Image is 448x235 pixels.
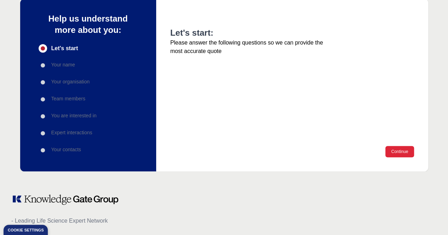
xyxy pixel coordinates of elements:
span: Let's start [51,44,78,53]
p: Your contacts [51,146,81,153]
p: - Leading Life Science Expert Network [11,217,437,225]
p: Team members [51,95,85,102]
button: Continue [385,146,414,157]
p: Expert interactions [51,129,92,136]
p: Your name [51,61,75,68]
div: Cookie settings [8,228,44,232]
p: Your organisation [51,78,90,85]
iframe: Chat Widget [413,201,448,235]
div: Progress [39,44,138,154]
p: You are interested in [51,112,97,119]
h2: Let's start: [170,27,329,39]
p: Please answer the following questions so we can provide the most accurate quote [170,39,329,55]
p: Help us understand more about you: [39,13,138,36]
